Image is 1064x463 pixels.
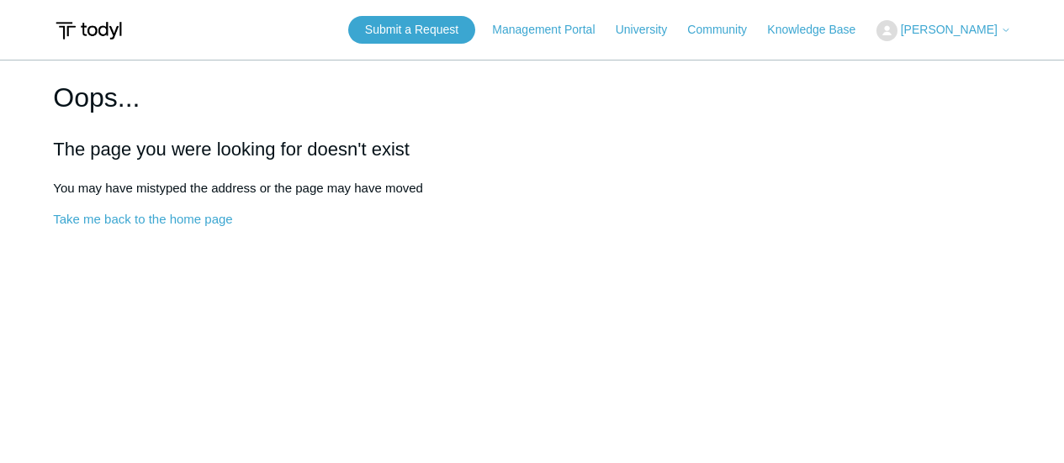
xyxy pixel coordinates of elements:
h2: The page you were looking for doesn't exist [53,135,1011,163]
img: Todyl Support Center Help Center home page [53,15,124,46]
p: You may have mistyped the address or the page may have moved [53,179,1011,198]
a: University [616,21,684,39]
span: [PERSON_NAME] [901,23,998,36]
a: Management Portal [492,21,611,39]
a: Knowledge Base [767,21,872,39]
a: Take me back to the home page [53,212,232,226]
h1: Oops... [53,77,1011,118]
a: Community [687,21,764,39]
button: [PERSON_NAME] [876,20,1011,41]
a: Submit a Request [348,16,475,44]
